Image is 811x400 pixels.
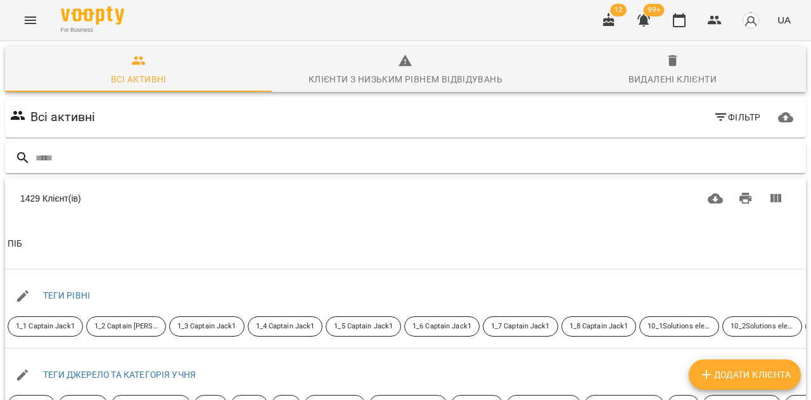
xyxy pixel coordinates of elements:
p: 1_2 Captain [PERSON_NAME] 1 [94,321,158,332]
div: Table Toolbar [5,178,806,219]
span: For Business [61,26,124,34]
span: 99+ [644,4,665,16]
div: 1_5 Captain Jack1 [326,316,401,337]
div: 1_6 Captain Jack1 [404,316,480,337]
button: UA [772,8,796,32]
div: Всі активні [111,72,167,87]
p: 1_4 Captain Jack1 [256,321,315,332]
p: 10_1Solutions elementary to be [648,321,711,332]
button: Menu [15,5,46,35]
img: avatar_s.png [742,11,760,29]
div: Видалені клієнти [629,72,717,87]
div: 10_2Solutions elementary present simple [722,316,802,337]
button: Фільтр [708,106,766,129]
a: ТЕГИ РІВНІ [43,290,90,300]
button: Вигляд колонок [760,183,791,214]
div: 1_4 Captain Jack1 [248,316,323,337]
h6: Всі активні [30,107,96,127]
span: 12 [610,4,627,16]
p: 1_5 Captain Jack1 [334,321,393,332]
p: 1_3 Captain Jack1 [177,321,236,332]
p: 1_6 Captain Jack1 [412,321,471,332]
div: 10_1Solutions elementary to be [639,316,719,337]
div: 1_1 Captain Jack1 [8,316,83,337]
div: ПІБ [8,236,22,252]
div: 1_3 Captain Jack1 [169,316,245,337]
span: UA [777,13,791,27]
button: Друк [731,183,761,214]
img: Voopty Logo [61,6,124,25]
button: Завантажити CSV [700,183,731,214]
div: 1429 Клієнт(ів) [20,192,390,205]
span: Фільтр [713,110,761,125]
span: Додати клієнта [699,367,791,382]
div: Sort [8,236,22,252]
button: Додати клієнта [689,359,801,390]
div: 1_7 Captain Jack1 [483,316,558,337]
p: 1_8 Captain Jack1 [570,321,629,332]
div: Клієнти з низьким рівнем відвідувань [309,72,502,87]
div: 1_2 Captain [PERSON_NAME] 1 [86,316,166,337]
p: 1_7 Captain Jack1 [491,321,550,332]
p: 10_2Solutions elementary present simple [731,321,794,332]
p: 1_1 Captain Jack1 [16,321,75,332]
a: ТЕГИ ДЖЕРЕЛО ТА КАТЕГОРІЯ УЧНЯ [43,370,196,380]
div: 1_8 Captain Jack1 [561,316,637,337]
